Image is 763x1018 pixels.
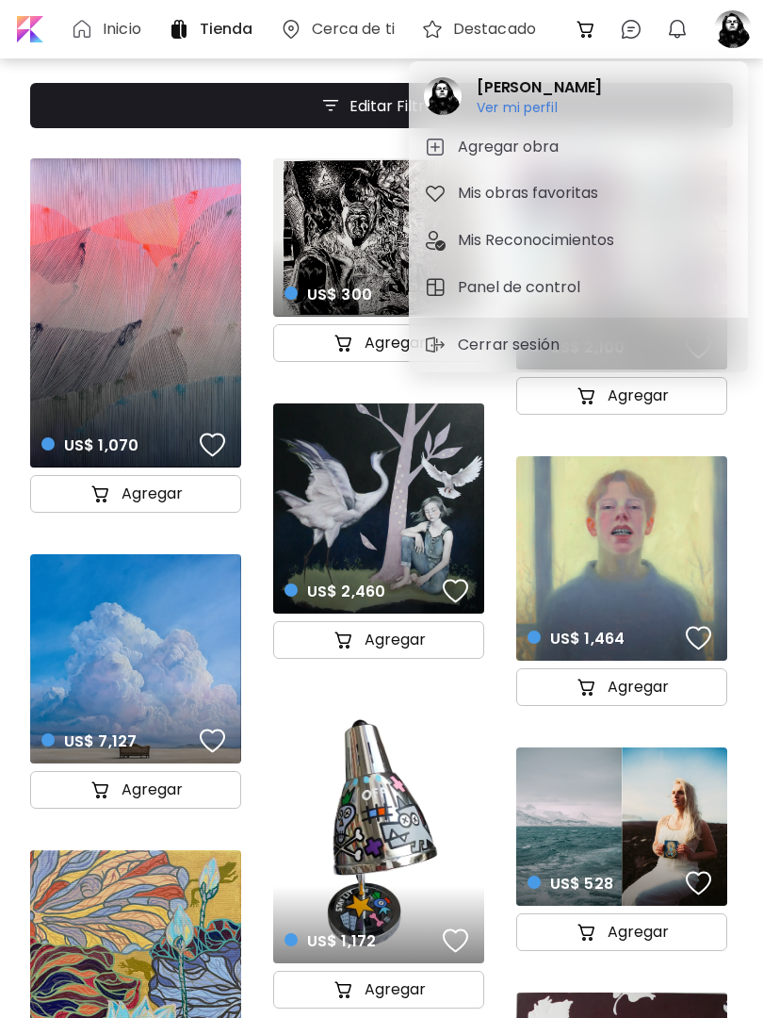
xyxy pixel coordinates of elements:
button: tabPanel de control [416,269,740,306]
button: tabAgregar obra [416,128,740,166]
img: sign-out [424,334,446,356]
button: tabMis obras favoritas [416,174,740,212]
img: tab [424,229,446,252]
h6: Ver mi perfil [477,99,602,116]
h5: Mis Reconocimientos [458,229,620,252]
h5: Panel de control [458,276,586,299]
button: tabMis Reconocimientos [416,222,740,259]
p: Cerrar sesión [458,334,565,356]
img: tab [424,182,446,205]
img: tab [424,136,446,158]
img: tab [424,276,446,299]
h2: [PERSON_NAME] [477,76,602,99]
h5: Agregar obra [458,136,564,158]
button: sign-outCerrar sesión [416,326,573,364]
h5: Mis obras favoritas [458,182,604,205]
